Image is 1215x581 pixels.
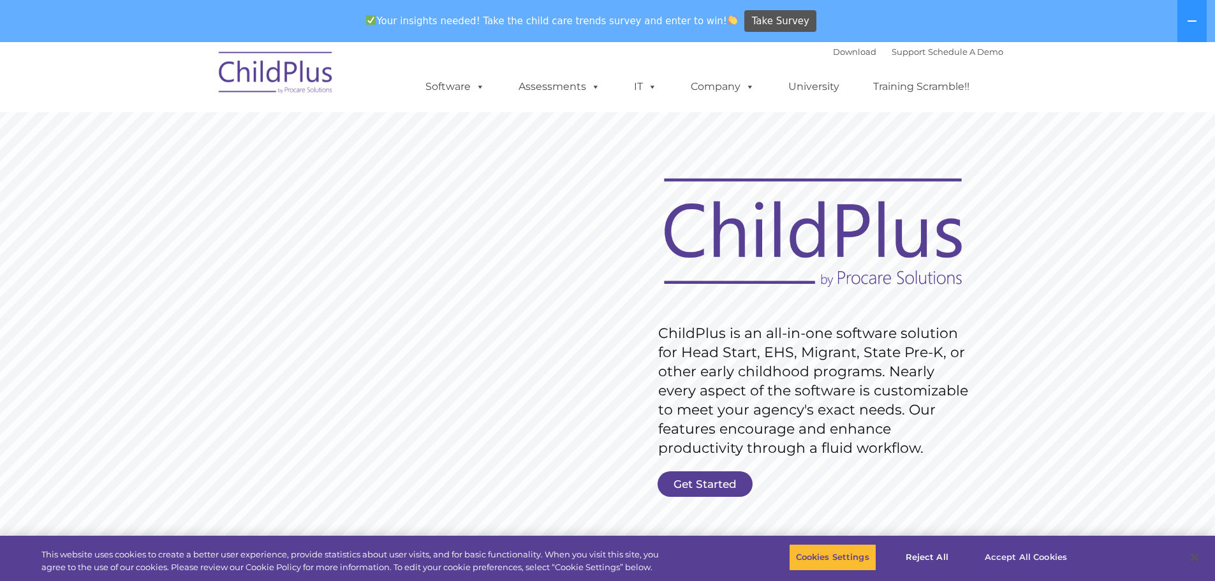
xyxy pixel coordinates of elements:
[887,544,967,571] button: Reject All
[621,74,670,99] a: IT
[860,74,982,99] a: Training Scramble!!
[361,8,743,33] span: Your insights needed! Take the child care trends survey and enter to win!
[978,544,1074,571] button: Accept All Cookies
[833,47,1003,57] font: |
[212,43,340,107] img: ChildPlus by Procare Solutions
[678,74,767,99] a: Company
[833,47,876,57] a: Download
[41,548,668,573] div: This website uses cookies to create a better user experience, provide statistics about user visit...
[728,15,737,25] img: 👏
[892,47,925,57] a: Support
[776,74,852,99] a: University
[658,471,753,497] a: Get Started
[1181,543,1209,571] button: Close
[928,47,1003,57] a: Schedule A Demo
[752,10,809,33] span: Take Survey
[789,544,876,571] button: Cookies Settings
[506,74,613,99] a: Assessments
[658,324,975,458] rs-layer: ChildPlus is an all-in-one software solution for Head Start, EHS, Migrant, State Pre-K, or other ...
[413,74,497,99] a: Software
[366,15,376,25] img: ✅
[744,10,816,33] a: Take Survey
